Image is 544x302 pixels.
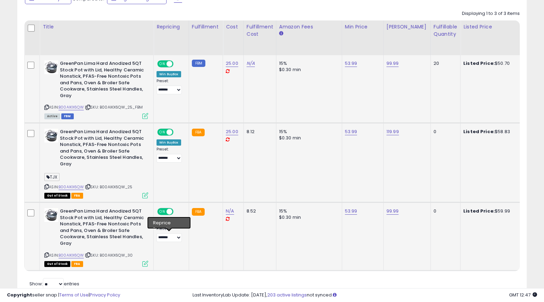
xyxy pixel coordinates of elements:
[158,129,167,135] span: ON
[44,261,70,267] span: All listings that are currently out of stock and unavailable for purchase on Amazon
[157,23,186,31] div: Repricing
[60,60,144,101] b: GreenPan Lima Hard Anodized 5QT Stock Pot with Lid, Healthy Ceramic Nonstick, PFAS-Free Nontoxic ...
[434,129,455,135] div: 0
[386,60,399,67] a: 99.99
[59,184,84,190] a: B00AIKX6QW
[59,292,89,298] a: Terms of Use
[44,60,148,118] div: ASIN:
[462,10,520,17] div: Displaying 1 to 3 of 3 items
[157,79,184,94] div: Preset:
[44,129,58,143] img: 415lrDBZ5vL._SL40_.jpg
[29,281,79,287] span: Show: entries
[158,61,167,67] span: ON
[279,31,283,37] small: Amazon Fees.
[267,292,307,298] a: 203 active listings
[44,60,58,74] img: 415lrDBZ5vL._SL40_.jpg
[172,61,184,67] span: OFF
[44,193,70,199] span: All listings that are currently out of stock and unavailable for purchase on Amazon
[59,252,84,258] a: B00AIKX6QW
[157,226,184,242] div: Preset:
[345,128,357,135] a: 53.99
[226,208,234,215] a: N/A
[509,292,537,298] span: 2025-08-15 12:47 GMT
[192,23,220,31] div: Fulfillment
[463,60,495,67] b: Listed Price:
[463,208,495,214] b: Listed Price:
[193,292,537,299] div: Last InventoryLab Update: [DATE], not synced.
[463,23,523,31] div: Listed Price
[386,208,399,215] a: 99.99
[345,60,357,67] a: 53.99
[44,129,148,198] div: ASIN:
[7,292,32,298] strong: Copyright
[279,23,339,31] div: Amazon Fees
[71,261,83,267] span: FBA
[463,129,521,135] div: $58.83
[247,129,271,135] div: 8.12
[157,139,181,146] div: Win BuyBox
[463,128,495,135] b: Listed Price:
[85,104,143,110] span: | SKU: B00AIKX6QW_25_FBM
[7,292,120,299] div: seller snap | |
[345,208,357,215] a: 53.99
[226,128,238,135] a: 25.00
[279,60,337,67] div: 15%
[61,113,74,119] span: FBM
[247,23,273,38] div: Fulfillment Cost
[172,129,184,135] span: OFF
[172,209,184,215] span: OFF
[44,173,60,181] span: TJX
[434,60,455,67] div: 20
[226,60,238,67] a: 25.00
[247,60,255,67] a: N/A
[157,219,184,225] div: Amazon AI *
[192,208,205,216] small: FBA
[60,129,144,169] b: GreenPan Lima Hard Anodized 5QT Stock Pot with Lid, Healthy Ceramic Nonstick, PFAS-Free Nontoxic ...
[226,23,241,31] div: Cost
[59,104,84,110] a: B00AIKX6QW
[279,214,337,221] div: $0.30 min
[386,23,428,31] div: [PERSON_NAME]
[157,71,181,77] div: Win BuyBox
[279,208,337,214] div: 15%
[386,128,399,135] a: 119.99
[192,129,205,136] small: FBA
[279,67,337,73] div: $0.30 min
[71,193,83,199] span: FBA
[85,252,133,258] span: | SKU: B00AIKX6QW_30
[43,23,151,31] div: Title
[434,23,457,38] div: Fulfillable Quantity
[279,135,337,141] div: $0.30 min
[158,209,167,215] span: ON
[247,208,271,214] div: 8.52
[192,60,205,67] small: FBM
[90,292,120,298] a: Privacy Policy
[157,147,184,163] div: Preset:
[463,208,521,214] div: $59.99
[44,208,58,222] img: 415lrDBZ5vL._SL40_.jpg
[60,208,144,248] b: GreenPan Lima Hard Anodized 5QT Stock Pot with Lid, Healthy Ceramic Nonstick, PFAS-Free Nontoxic ...
[345,23,381,31] div: Min Price
[85,184,132,190] span: | SKU: B00AIKX6QW_25
[434,208,455,214] div: 0
[44,113,60,119] span: All listings currently available for purchase on Amazon
[44,208,148,266] div: ASIN:
[463,60,521,67] div: $50.70
[279,129,337,135] div: 15%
